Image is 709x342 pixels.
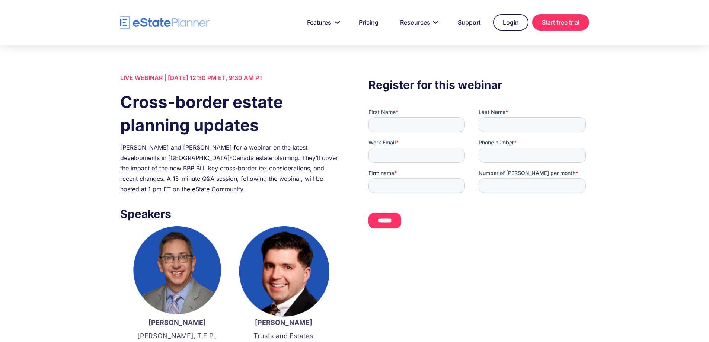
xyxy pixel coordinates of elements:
[120,90,341,137] h1: Cross-border estate planning updates
[449,15,489,30] a: Support
[120,16,210,29] a: home
[255,319,312,326] strong: [PERSON_NAME]
[120,142,341,194] div: [PERSON_NAME] and [PERSON_NAME] for a webinar on the latest developments in [GEOGRAPHIC_DATA]-Can...
[148,319,206,326] strong: [PERSON_NAME]
[368,108,589,235] iframe: Form 0
[532,14,589,31] a: Start free trial
[493,14,528,31] a: Login
[238,331,329,341] p: Trusts and Estates
[368,76,589,93] h3: Register for this webinar
[350,15,387,30] a: Pricing
[391,15,445,30] a: Resources
[120,205,341,223] h3: Speakers
[120,73,341,83] div: LIVE WEBINAR | [DATE] 12:30 PM ET, 9:30 AM PT
[298,15,346,30] a: Features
